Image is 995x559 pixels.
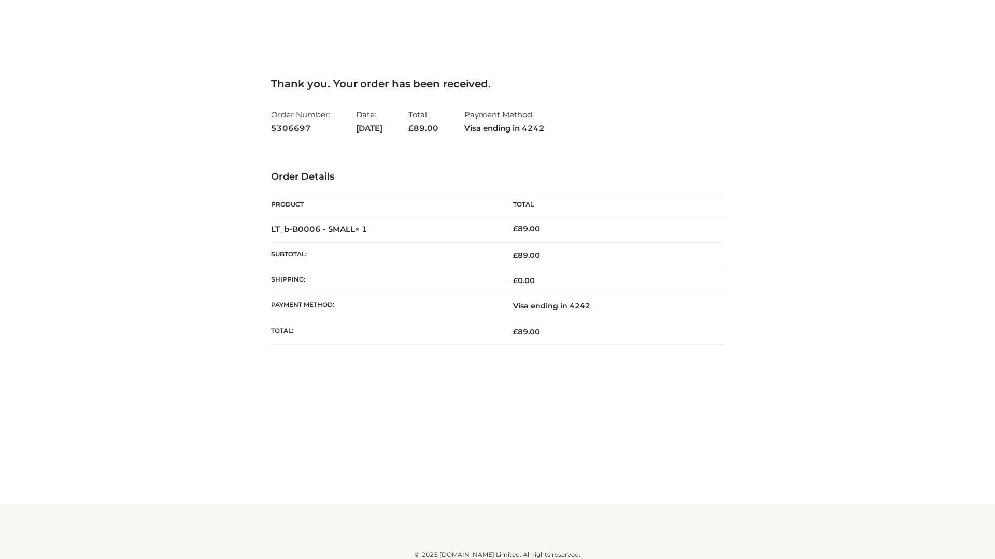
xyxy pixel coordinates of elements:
th: Shipping: [271,268,497,293]
span: 89.00 [513,327,540,336]
span: £ [513,276,518,285]
li: Date: [356,106,382,137]
span: £ [513,224,518,233]
strong: Visa ending in 4242 [464,122,545,135]
bdi: 89.00 [513,224,540,233]
bdi: 0.00 [513,276,535,285]
th: Subtotal: [271,242,497,268]
strong: × 1 [355,224,367,234]
th: Payment method: [271,293,497,319]
span: 89.00 [513,251,540,260]
strong: LT_b-B0006 - SMALL [271,224,367,234]
span: £ [408,123,414,133]
strong: [DATE] [356,122,382,135]
td: Visa ending in 4242 [497,293,724,319]
li: Total: [408,106,438,137]
strong: 5306697 [271,122,330,135]
th: Product [271,193,497,216]
span: 89.00 [408,123,438,133]
span: £ [513,251,518,260]
h3: Order Details [271,171,724,183]
span: £ [513,327,518,336]
th: Total: [271,319,497,344]
th: Total [497,193,724,216]
li: Payment Method: [464,106,545,137]
h3: Thank you. Your order has been received. [271,78,724,90]
li: Order Number: [271,106,330,137]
